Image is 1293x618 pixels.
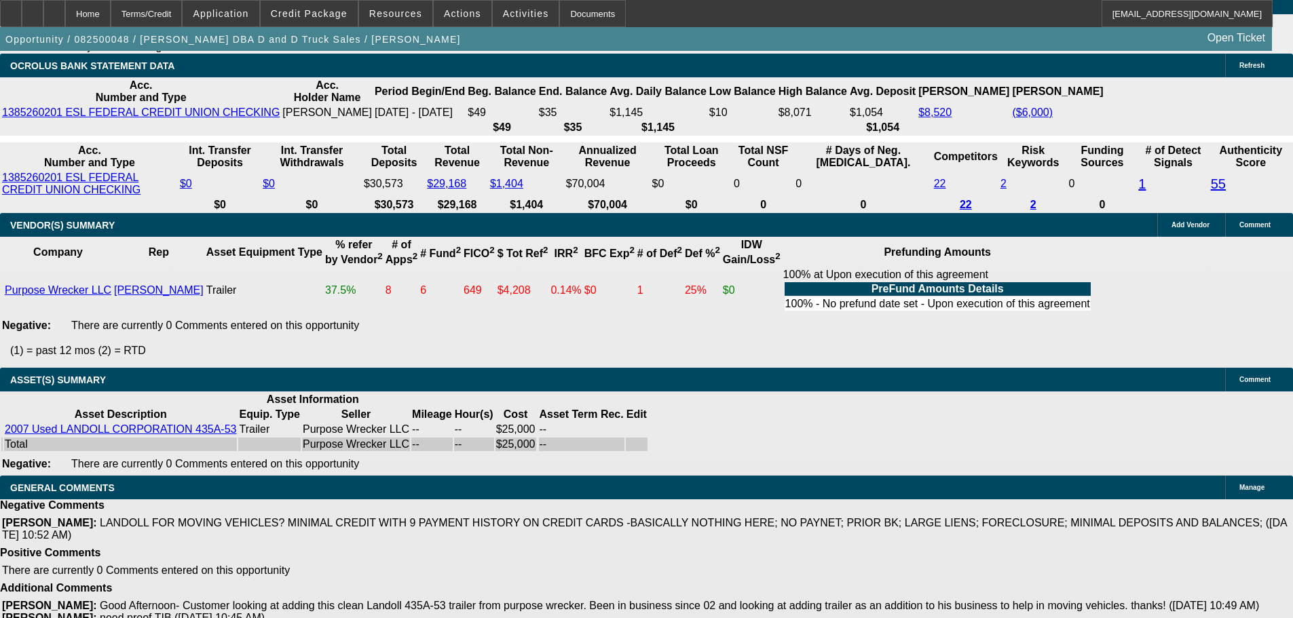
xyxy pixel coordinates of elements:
td: Trailer [238,423,300,436]
sup: 2 [573,245,578,255]
th: Int. Transfer Withdrawals [262,144,362,170]
td: 100% - No prefund date set - Upon execution of this agreement [785,297,1091,311]
span: Actions [444,8,481,19]
a: 2 [1030,199,1036,210]
b: Asset Description [75,408,167,420]
sup: 2 [677,245,682,255]
a: 22 [960,199,972,210]
sup: 2 [715,245,719,255]
sup: 2 [456,245,461,255]
b: Asset Term Rec. [540,408,624,420]
th: $0 [652,198,732,212]
td: $30,573 [363,171,425,197]
div: Total [5,438,236,450]
td: $35 [538,106,607,119]
span: ASSET(S) SUMMARY [10,374,106,385]
td: -- [454,438,494,451]
td: Purpose Wrecker LLC [302,423,410,436]
th: Acc. Holder Name [282,79,373,104]
b: Def % [685,248,720,259]
a: 1385260201 ESL FEDERAL CREDIT UNION CHECKING [2,107,280,118]
a: 2007 Used LANDOLL CORPORATION 435A-53 [5,423,236,435]
span: Credit Package [271,8,348,19]
td: -- [411,438,453,451]
td: 0.14% [550,268,582,313]
th: $29,168 [426,198,488,212]
span: Refresh [1239,62,1264,69]
p: (1) = past 12 mos (2) = RTD [10,345,1293,357]
b: Cost [504,408,528,420]
b: Asset Equipment Type [206,246,322,258]
th: 0 [733,198,793,212]
sup: 2 [775,251,780,261]
th: $1,145 [609,121,707,134]
th: # Days of Neg. [MEDICAL_DATA]. [795,144,931,170]
div: 100% at Upon execution of this agreement [783,269,1092,312]
b: # of Def [637,248,682,259]
a: 2 [1000,178,1007,189]
sup: 2 [543,245,548,255]
th: 0 [1068,198,1137,212]
b: $ Tot Ref [498,248,548,259]
td: $4,208 [497,268,549,313]
td: 0 [795,171,931,197]
button: Activities [493,1,559,26]
b: Rep [149,246,169,258]
b: Negative: [2,320,51,331]
td: Trailer [206,268,323,313]
span: Comment [1239,376,1271,383]
th: Sum of the Total NSF Count and Total Overdraft Fee Count from Ocrolus [733,144,793,170]
a: [PERSON_NAME] [114,284,204,296]
b: Negative: [2,458,51,469]
b: Seller [341,408,371,420]
td: -- [539,438,624,451]
span: OCROLUS BANK STATEMENT DATA [10,60,174,71]
td: $25,000 [495,423,536,436]
b: FICO [464,248,495,259]
b: PreFund Amounts Details [872,283,1004,294]
th: Acc. Number and Type [1,144,178,170]
td: $0 [652,171,732,197]
th: $49 [467,121,536,134]
th: End. Balance [538,79,607,104]
b: Prefunding Amounts [884,246,991,258]
b: [PERSON_NAME]: [2,600,97,611]
th: Avg. Daily Balance [609,79,707,104]
b: Asset Information [267,393,359,405]
td: 25% [684,268,721,313]
a: 1385260201 ESL FEDERAL CREDIT UNION CHECKING [2,172,140,195]
th: $1,054 [849,121,916,134]
span: Opportunity / 082500048 / [PERSON_NAME] DBA D and D Truck Sales / [PERSON_NAME] [5,34,461,45]
sup: 2 [629,245,634,255]
b: Company [33,246,83,258]
th: $1,404 [489,198,564,212]
th: Total Non-Revenue [489,144,564,170]
th: $35 [538,121,607,134]
th: Edit [626,408,648,421]
th: Period Begin/End [374,79,466,104]
td: $1,054 [849,106,916,119]
b: Hour(s) [455,408,493,420]
th: Total Loan Proceeds [652,144,732,170]
b: Mileage [412,408,452,420]
a: ($6,000) [1012,107,1053,118]
td: Purpose Wrecker LLC [302,438,410,451]
a: 1 [1138,176,1146,191]
b: % refer by Vendor [325,239,383,265]
th: [PERSON_NAME] [918,79,1010,104]
th: Low Balance [709,79,776,104]
button: Resources [359,1,432,26]
b: BFC Exp [584,248,635,259]
a: $29,168 [427,178,466,189]
th: 0 [795,198,931,212]
th: Acc. Number and Type [1,79,280,104]
td: -- [454,423,494,436]
td: $0 [722,268,781,313]
td: 8 [385,268,418,313]
a: Purpose Wrecker LLC [5,284,111,296]
td: $49 [467,106,536,119]
span: Application [193,8,248,19]
span: There are currently 0 Comments entered on this opportunity [2,564,290,576]
th: Total Revenue [426,144,488,170]
td: $8,071 [778,106,848,119]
